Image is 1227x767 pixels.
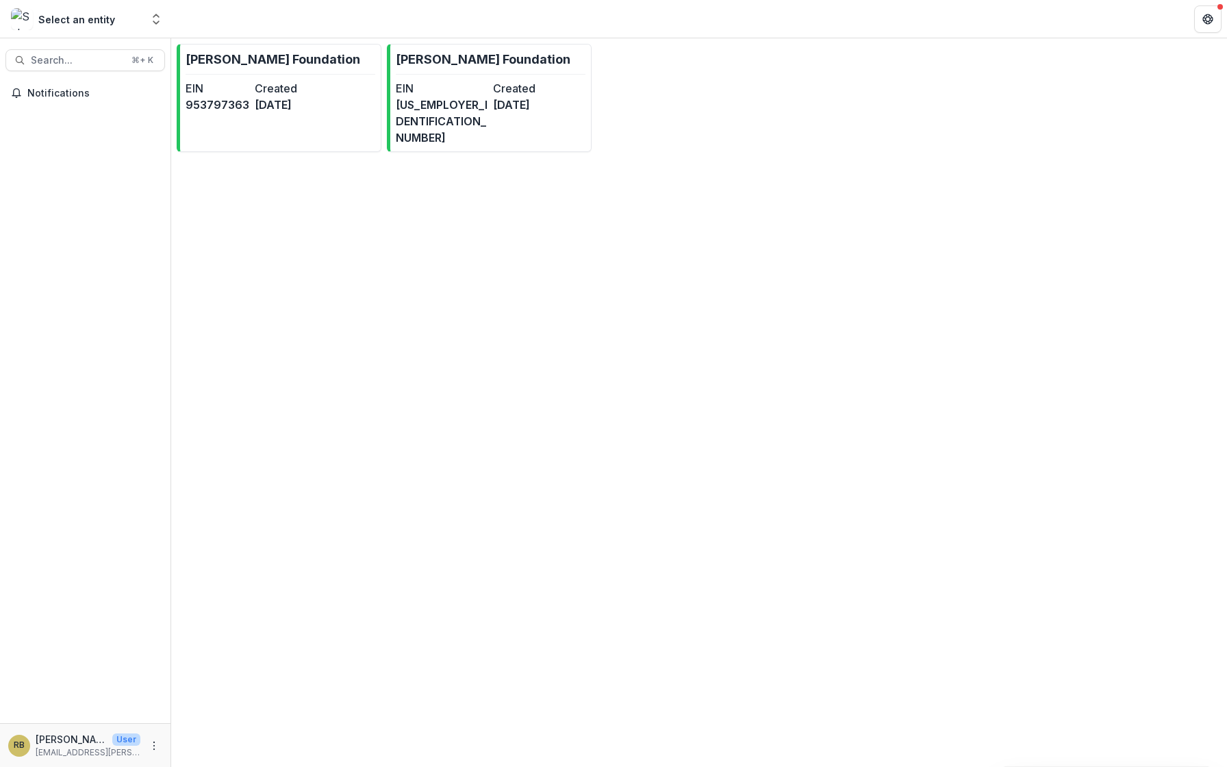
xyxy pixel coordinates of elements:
dt: Created [255,80,318,97]
dd: 953797363 [186,97,249,113]
p: [PERSON_NAME] [36,732,107,746]
dt: EIN [396,80,488,97]
a: [PERSON_NAME] FoundationEIN[US_EMPLOYER_IDENTIFICATION_NUMBER]Created[DATE] [387,44,592,152]
dd: [US_EMPLOYER_IDENTIFICATION_NUMBER] [396,97,488,146]
p: User [112,733,140,746]
button: Get Help [1194,5,1222,33]
div: ⌘ + K [129,53,156,68]
span: Notifications [27,88,160,99]
p: [EMAIL_ADDRESS][PERSON_NAME][DOMAIN_NAME] [36,746,140,759]
dd: [DATE] [493,97,585,113]
a: [PERSON_NAME] FoundationEIN953797363Created[DATE] [177,44,381,152]
button: Search... [5,49,165,71]
dd: [DATE] [255,97,318,113]
div: Select an entity [38,12,115,27]
button: More [146,738,162,754]
dt: Created [493,80,585,97]
p: [PERSON_NAME] Foundation [396,50,570,68]
button: Notifications [5,82,165,104]
img: Select an entity [11,8,33,30]
button: Open entity switcher [147,5,166,33]
p: [PERSON_NAME] Foundation [186,50,360,68]
span: Search... [31,55,123,66]
div: Roxxi Bartlett [14,741,25,750]
dt: EIN [186,80,249,97]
